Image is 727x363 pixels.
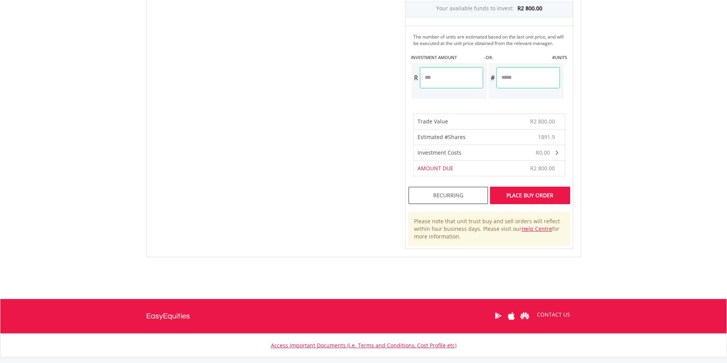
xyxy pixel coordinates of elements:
a: Help Centre [522,225,552,232]
span: R2 800.00 [530,165,555,172]
span: R2 800.00 [517,5,542,12]
div: The number of units are estimated based on the last unit price, and will be executed at the unit ... [413,34,570,46]
a: Apple [505,304,518,328]
label: -OR- [484,54,493,61]
label: INVESTMENT AMOUNT [411,54,457,61]
span: Investment Costs [418,149,461,156]
span: R0.00 [536,149,550,156]
div: # [488,67,496,88]
a: EasyEquities [146,299,190,333]
a: Access Important Documents (i.e. Terms and Conditions, Cost Profile etc) [271,342,456,349]
a: Google Play [492,304,505,328]
div: R [412,67,420,88]
span: Estimated #Shares [418,133,466,141]
span: AMOUNT DUE [418,165,453,172]
span: Trade Value [418,118,448,125]
span: R2 800.00 [530,118,555,125]
div: Please note that unit trust buy and sell orders will reflect within four business days. Please vi... [408,212,570,246]
div: Recurring [408,187,488,204]
div: Place Buy Order [490,187,570,204]
div: Your available funds to invest: [406,1,573,18]
a: Huawei [518,304,532,328]
label: #UNITS [552,54,567,61]
a: CONTACT US [532,304,575,325]
span: 1891.9 [538,133,555,141]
